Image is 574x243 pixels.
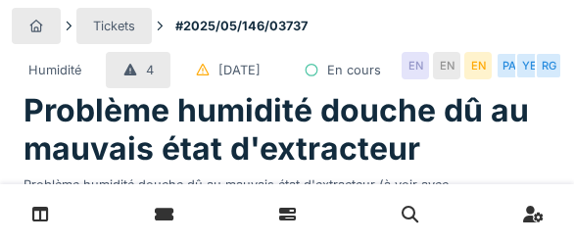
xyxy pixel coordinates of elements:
[167,17,315,35] strong: #2025/05/146/03737
[28,61,81,79] div: Humidité
[93,17,135,35] div: Tickets
[24,92,550,168] h1: Problème humidité douche dû au mauvais état d'extracteur
[433,52,460,79] div: EN
[515,52,543,79] div: YE
[496,52,523,79] div: PA
[24,168,550,213] div: Problème humidité douche dû au mauvais état d'extracteur (à voir avec [DEMOGRAPHIC_DATA]). Mme BO...
[535,52,562,79] div: RG
[218,61,261,79] div: [DATE]
[146,61,154,79] div: 4
[464,52,492,79] div: EN
[327,61,381,79] div: En cours
[402,52,429,79] div: EN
